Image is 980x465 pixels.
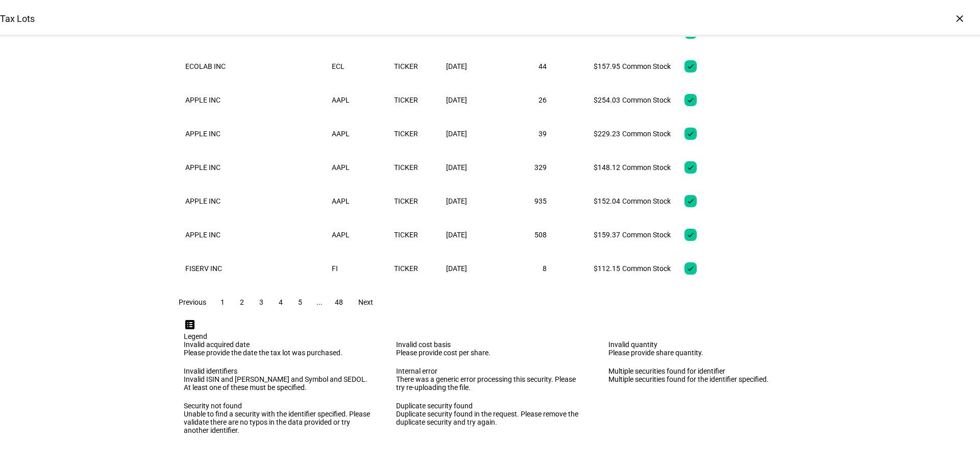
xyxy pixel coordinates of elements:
div: Duplicate security found in the request. Please remove the duplicate security and try again. [396,410,584,426]
div: Common Stock [622,197,682,205]
div: APPLE INC [185,130,330,138]
div: There was a generic error processing this security. Please try re-uploading the file. [396,375,584,391]
div: ECOLAB INC [185,62,330,70]
div: AAPL [332,96,392,104]
div: Invalid acquired date [184,340,372,349]
button: 5 [291,292,309,312]
div: TICKER [394,197,444,205]
span: [DATE] [446,130,467,138]
div: × [951,10,968,27]
div: Common Stock [622,96,682,104]
div: $152.04 [549,197,620,205]
span: [DATE] [446,96,467,104]
div: Common Stock [622,130,682,138]
div: Invalid quantity [608,340,796,349]
button: 48 [330,292,348,312]
mat-icon: check [687,62,695,70]
div: APPLE INC [185,163,330,172]
div: AAPL [332,163,392,172]
div: Common Stock [622,264,682,273]
span: 26 [538,96,547,104]
span: 508 [534,231,547,239]
mat-icon: check [687,96,695,104]
span: 4 [279,298,283,306]
div: Please provide share quantity. [608,349,796,357]
span: 329 [534,163,547,172]
div: AAPL [332,130,392,138]
div: Multiple securities found for the identifier specified. [608,375,796,383]
div: APPLE INC [185,197,330,205]
div: Common Stock [622,62,682,70]
div: AAPL [332,231,392,239]
div: $148.12 [549,163,620,172]
div: TICKER [394,231,444,239]
div: Internal error [396,367,584,375]
div: $229.23 [549,130,620,138]
div: Multiple securities found for identifier [608,367,796,375]
div: APPLE INC [185,96,330,104]
mat-icon: check [687,130,695,138]
span: 3 [259,298,263,306]
mat-icon: list_alt [184,319,196,331]
div: $112.15 [549,264,620,273]
span: [DATE] [446,163,467,172]
mat-icon: check [687,163,695,172]
button: 2 [233,292,251,312]
div: $157.95 [549,62,620,70]
span: 48 [335,298,343,306]
span: [DATE] [446,231,467,239]
div: TICKER [394,96,444,104]
div: TICKER [394,62,444,70]
button: 3 [252,292,271,312]
mat-icon: check [687,264,695,273]
span: 44 [538,62,547,70]
span: [DATE] [446,197,467,205]
span: 5 [298,298,302,306]
div: FI [332,264,392,273]
div: Please provide cost per share. [396,349,584,357]
div: TICKER [394,264,444,273]
div: AAPL [332,197,392,205]
div: Invalid identifiers [184,367,372,375]
div: FISERV INC [185,264,330,273]
button: ... [310,292,329,312]
span: [DATE] [446,62,467,70]
div: Common Stock [622,231,682,239]
div: TICKER [394,130,444,138]
div: Legend [184,332,796,340]
div: Unable to find a security with the identifier specified. Please validate there are no typos in th... [184,410,372,434]
span: [DATE] [446,264,467,273]
mat-icon: check [687,231,695,239]
div: Please provide the date the tax lot was purchased. [184,349,372,357]
div: TICKER [394,163,444,172]
div: $254.03 [549,96,620,104]
div: $159.37 [549,231,620,239]
div: APPLE INC [185,231,330,239]
mat-icon: check [687,197,695,205]
div: Duplicate security found [396,402,584,410]
span: 2 [240,298,244,306]
button: 4 [272,292,290,312]
span: 39 [538,130,547,138]
div: Invalid ISIN and [PERSON_NAME] and Symbol and SEDOL. At least one of these must be specified. [184,375,372,391]
button: Next [349,292,382,312]
span: 8 [543,264,547,273]
span: ... [316,298,323,306]
div: Security not found [184,402,372,410]
span: 935 [534,197,547,205]
span: Next [358,298,373,306]
div: ECL [332,62,392,70]
div: Common Stock [622,163,682,172]
div: Invalid cost basis [396,340,584,349]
